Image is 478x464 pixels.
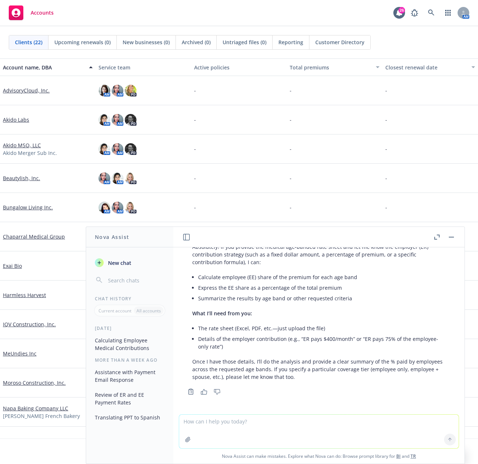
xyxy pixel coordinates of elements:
img: photo [112,172,123,184]
button: Closest renewal date [382,58,478,76]
img: photo [112,114,123,126]
span: New businesses (0) [123,38,170,46]
span: - [194,204,196,211]
span: - [290,145,292,153]
button: Assistance with Payment Email Response [92,366,167,386]
span: Untriaged files (0) [223,38,266,46]
div: Total premiums [290,64,371,71]
span: - [290,204,292,211]
a: Bungalow Living Inc. [3,204,53,211]
button: Translating PPT to Spanish [92,411,167,423]
span: - [385,145,387,153]
a: NextNav LLC [3,437,34,445]
span: Akido Merger Sub Inc. [3,149,57,157]
div: [DATE] [86,325,173,331]
span: [PERSON_NAME] French Bakery [3,412,80,420]
span: - [194,174,196,182]
img: photo [112,143,123,155]
span: - [290,174,292,182]
span: Archived (0) [182,38,211,46]
a: Accounts [6,3,57,23]
a: Beautylish, Inc. [3,174,40,182]
img: photo [125,202,136,213]
h1: Nova Assist [95,233,129,241]
button: Total premiums [287,58,382,76]
li: Calculate employee (EE) share of the premium for each age band [198,272,446,282]
a: IQV Construction, Inc. [3,320,56,328]
div: Closest renewal date [385,64,467,71]
input: Search chats [107,275,165,285]
img: photo [99,172,110,184]
span: - [385,204,387,211]
span: - [290,116,292,123]
img: photo [112,202,123,213]
span: Clients (22) [15,38,42,46]
a: Napa Baking Company LLC [3,404,68,412]
div: 26 [398,7,405,14]
img: photo [99,114,110,126]
img: photo [125,114,136,126]
button: New chat [92,256,167,269]
div: Account name, DBA [3,64,85,71]
img: photo [99,85,110,96]
p: All accounts [136,308,161,314]
li: Summarize the results by age band or other requested criteria [198,293,446,304]
span: - [385,116,387,123]
span: - [194,116,196,123]
div: Chat History [86,296,173,302]
img: photo [125,172,136,184]
a: Report a Bug [407,5,422,20]
button: Thumbs down [211,387,223,397]
img: photo [125,85,136,96]
a: BI [396,453,401,459]
a: Chaparral Medical Group [3,233,65,240]
img: photo [125,143,136,155]
p: Current account [99,308,131,314]
li: Details of the employer contribution (e.g., “ER pays $400/month” or “ER pays 75% of the employee-... [198,334,446,352]
a: Exai Bio [3,262,22,270]
li: The rate sheet (Excel, PDF, etc.—just upload the file) [198,323,446,334]
img: photo [99,143,110,155]
button: Service team [96,58,191,76]
a: Switch app [441,5,455,20]
div: Service team [99,64,188,71]
a: Moroso Construction, Inc. [3,379,66,387]
a: Search [424,5,439,20]
li: Express the EE share as a percentage of the total premium [198,282,446,293]
span: Customer Directory [315,38,365,46]
span: Nova Assist can make mistakes. Explore what Nova can do: Browse prompt library for and [176,449,462,464]
img: photo [112,85,123,96]
span: Upcoming renewals (0) [54,38,111,46]
p: Once I have those details, I’ll do the analysis and provide a clear summary of the % paid by empl... [192,358,446,381]
a: TR [410,453,416,459]
img: photo [99,202,110,213]
p: Absolutely! If you provide the medical age-banded rate sheet and let me know the employer (ER) co... [192,243,446,266]
button: Review of ER and EE Payment Rates [92,389,167,408]
span: New chat [107,259,131,267]
a: Akido Labs [3,116,29,123]
span: - [385,87,387,94]
button: Active policies [191,58,287,76]
span: - [194,145,196,153]
button: Calculating Employee Medical Contributions [92,334,167,354]
span: - [194,87,196,94]
div: More than a week ago [86,357,173,363]
span: Reporting [278,38,303,46]
span: What I’ll need from you: [192,310,252,317]
a: MeUndies Inc [3,350,36,357]
a: AdvisoryCloud, Inc. [3,87,50,94]
span: Accounts [31,10,54,16]
a: Akido MSO, LLC [3,141,41,149]
svg: Copy to clipboard [188,388,194,395]
a: Harmless Harvest [3,291,46,299]
span: - [290,87,292,94]
div: Active policies [194,64,284,71]
span: - [385,174,387,182]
